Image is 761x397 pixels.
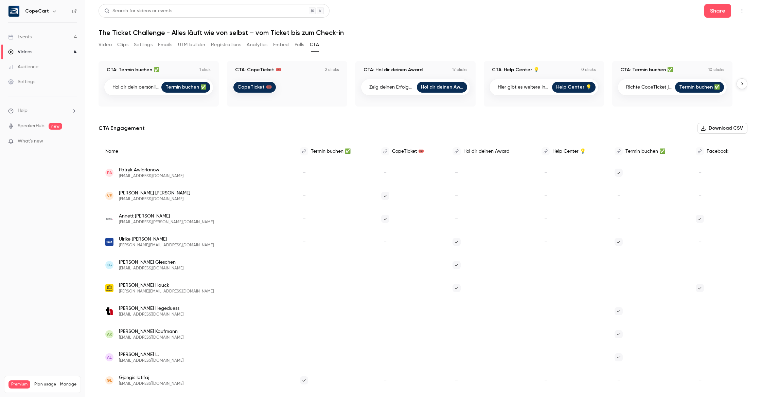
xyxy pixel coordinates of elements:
span: – [615,261,623,269]
span: Gl [107,377,112,383]
p: CTA: Hol dir deinen Award [364,67,423,73]
span: – [542,215,550,223]
span: – [453,376,461,384]
span: – [542,169,550,177]
p: Richte CopeTicket jetzt mit... [626,84,672,91]
p: 2 clicks [325,67,339,73]
span: Help [18,107,28,114]
span: – [615,284,623,292]
span: [PERSON_NAME] L. [119,351,183,358]
span: Patryk Awierianow [119,167,183,173]
iframe: Noticeable Trigger [69,138,77,145]
span: Annett [PERSON_NAME] [119,213,214,220]
span: – [696,192,704,200]
span: – [300,192,308,200]
h6: CopeCart [25,8,49,15]
span: KG [107,262,112,268]
span: – [696,353,704,361]
span: new [49,123,62,130]
span: AL [107,354,112,360]
p: CTA: CopeTicket 🎟️ [235,67,281,73]
span: – [453,169,461,177]
span: – [696,169,704,177]
a: CopeTicket 🎟️ [233,82,276,93]
span: Gjengis latifaj [119,374,183,381]
button: Top Bar Actions [737,5,747,16]
span: Termin buchen ✅ [625,149,665,154]
span: [PERSON_NAME][EMAIL_ADDRESS][DOMAIN_NAME] [119,243,214,248]
span: [EMAIL_ADDRESS][DOMAIN_NAME] [119,173,183,179]
span: PA [107,170,112,176]
span: – [542,238,550,246]
span: – [300,215,308,223]
span: – [696,307,704,315]
a: Hol dir deinen Aw... [417,82,467,93]
img: CopeCart [8,6,19,17]
span: [EMAIL_ADDRESS][PERSON_NAME][DOMAIN_NAME] [119,220,214,225]
img: t-online.de [105,215,113,223]
button: Polls [295,39,304,50]
span: VE [107,193,112,199]
span: – [542,261,550,269]
span: Help Center 💡 [552,149,586,154]
p: CTA: Termin buchen ✅ [107,67,159,73]
span: [PERSON_NAME] [PERSON_NAME] [119,190,190,196]
p: CTA: Termin buchen ✅ [620,67,673,73]
button: Embed [273,39,289,50]
span: – [615,192,623,200]
span: Plan usage [34,382,56,387]
span: Ulrike [PERSON_NAME] [119,236,214,243]
span: – [696,238,704,246]
span: – [542,330,550,338]
button: Analytics [247,39,268,50]
span: – [300,353,308,361]
p: CTA Engagement [99,124,145,132]
p: 0 clicks [581,67,596,73]
button: Clips [117,39,128,50]
p: CTA: Help Center 💡 [492,67,539,73]
span: – [381,376,389,384]
span: – [542,353,550,361]
span: – [696,330,704,338]
span: – [381,284,389,292]
span: – [542,376,550,384]
span: Termin buchen ✅ [311,149,351,154]
h1: The Ticket Challenge - Alles läuft wie von selbst – vom Ticket bis zum Check-in [99,29,747,37]
a: Termin buchen ✅ [675,82,724,93]
span: [EMAIL_ADDRESS][DOMAIN_NAME] [119,358,183,363]
span: – [381,330,389,338]
div: Events [8,34,32,40]
span: – [453,353,461,361]
img: web.de [105,284,113,292]
p: Hier gibt es weitere Infos ... [498,84,549,91]
span: AK [107,331,112,337]
span: [PERSON_NAME] Hauck [119,282,214,289]
span: [PERSON_NAME] Kaufmann [119,328,183,335]
span: – [453,192,461,200]
span: [EMAIL_ADDRESS][DOMAIN_NAME] [119,381,183,386]
div: Videos [8,49,32,55]
a: SpeakerHub [18,122,45,130]
span: Premium [8,380,30,389]
p: 10 clicks [708,67,724,73]
button: Share [704,4,731,18]
span: – [300,307,308,315]
span: – [542,284,550,292]
span: Hol dir deinen Award [463,149,510,154]
img: sorgenfreiinvestieren.de [105,307,113,315]
span: – [453,330,461,338]
span: – [696,376,704,384]
span: – [615,215,623,223]
a: Termin buchen ✅ [161,82,210,93]
div: Audience [8,63,38,70]
p: Zeig deinen Erfolg 🔥 [369,84,414,91]
span: – [300,261,308,269]
span: – [615,376,623,384]
span: [PERSON_NAME][EMAIL_ADDRESS][DOMAIN_NAME] [119,289,214,294]
div: Name [99,142,293,161]
a: Manage [60,382,76,387]
span: – [300,330,308,338]
span: – [542,307,550,315]
button: Settings [134,39,153,50]
span: – [381,169,389,177]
